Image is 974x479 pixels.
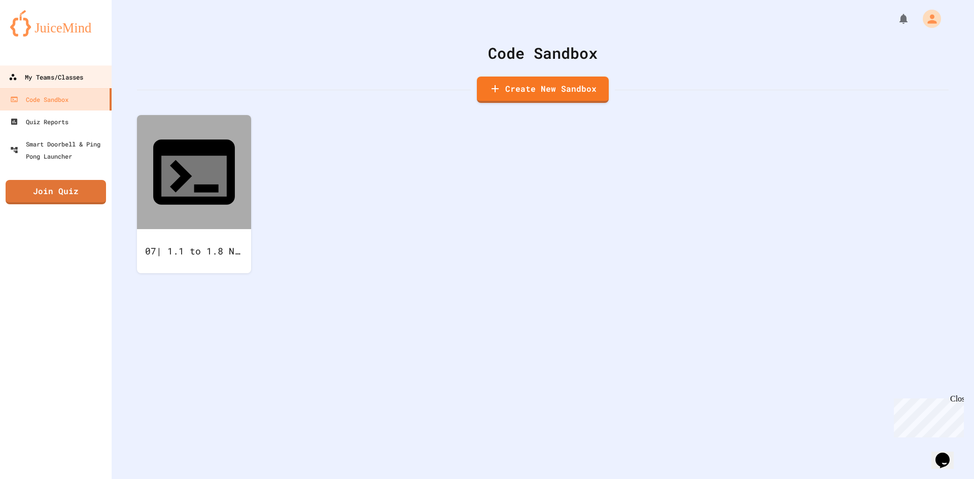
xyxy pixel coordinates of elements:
div: Chat with us now!Close [4,4,70,64]
a: Create New Sandbox [477,77,609,103]
img: logo-orange.svg [10,10,101,36]
div: Code Sandbox [137,42,949,64]
iframe: chat widget [931,438,964,469]
iframe: chat widget [890,394,964,437]
div: 07| 1.1 to 1.8 Notes [137,229,251,273]
div: Quiz Reports [10,116,68,128]
a: Join Quiz [6,180,106,204]
div: Smart Doorbell & Ping Pong Launcher [10,138,108,162]
div: My Notifications [879,10,912,27]
a: 07| 1.1 to 1.8 Notes [137,115,251,273]
div: Code Sandbox [10,93,68,105]
div: My Teams/Classes [9,71,83,84]
div: My Account [912,7,944,30]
